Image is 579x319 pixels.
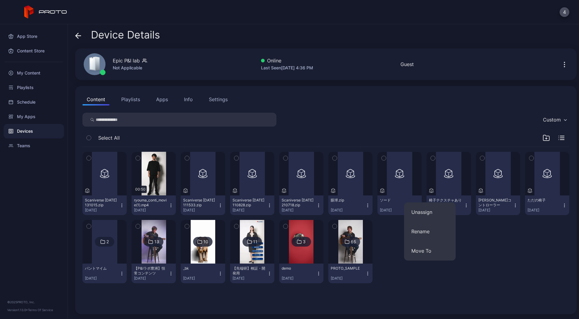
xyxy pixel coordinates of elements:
[98,134,120,141] span: Select All
[282,266,315,271] div: demo
[181,195,225,215] button: Scaniverse [DATE] 111533.zip[DATE]
[183,266,216,271] div: _bk
[279,195,323,215] button: Scaniverse [DATE] 210718.zip[DATE]
[113,64,147,71] div: Not Applicable
[85,276,119,281] div: [DATE]
[82,195,127,215] button: Scaniverse [DATE] 131015.zip[DATE]
[132,195,176,215] button: ryouma_conti_movie(1).mp4[DATE]
[540,113,569,127] button: Custom
[525,195,569,215] button: ただの椅子[DATE]
[181,264,225,283] button: _bk[DATE]
[7,308,28,312] span: Version 1.13.0 •
[113,57,140,64] div: Epic P&I lab
[328,264,373,283] button: PROTO_SAMPLE[DATE]
[4,138,64,153] a: Teams
[184,96,193,103] div: Info
[85,198,118,208] div: Scaniverse 2025-07-04 131015.zip
[404,222,456,241] button: Rename
[331,276,365,281] div: [DATE]
[400,61,414,68] div: Guest
[203,239,208,244] div: 10
[183,208,218,213] div: [DATE]
[233,208,267,213] div: [DATE]
[331,208,365,213] div: [DATE]
[230,264,274,283] button: 【先端研】検証・開発用[DATE]
[527,208,562,213] div: [DATE]
[560,7,569,17] button: 4
[543,117,561,123] div: Custom
[282,198,315,208] div: Scaniverse 2025-07-01 210718.zip
[91,29,160,41] span: Device Details
[4,44,64,58] a: Content Store
[7,300,60,304] div: © 2025 PROTO, Inc.
[4,95,64,109] a: Schedule
[331,266,364,271] div: PROTO_SAMPLE
[351,239,356,244] div: 65
[4,66,64,80] a: My Content
[230,195,274,215] button: Scaniverse [DATE] 110828.zip[DATE]
[261,64,313,71] div: Last Seen [DATE] 4:36 PM
[134,208,169,213] div: [DATE]
[380,198,413,203] div: ソード
[331,198,364,203] div: 眼球.zip
[154,239,159,244] div: 13
[253,239,257,244] div: 11
[282,208,316,213] div: [DATE]
[527,198,561,203] div: ただの椅子
[233,276,267,281] div: [DATE]
[183,276,218,281] div: [DATE]
[4,29,64,44] a: App Store
[82,93,109,105] button: Content
[28,308,53,312] a: Terms Of Service
[106,239,109,244] div: 2
[427,195,471,215] button: 椅子テクスチャあり[DATE]
[282,276,316,281] div: [DATE]
[279,264,323,283] button: demo[DATE]
[85,266,118,271] div: パントマイム
[233,198,266,208] div: Scaniverse 2025-07-02 110828.zip
[85,208,119,213] div: [DATE]
[476,195,520,215] button: [PERSON_NAME]コントローラー[DATE]
[478,208,513,213] div: [DATE]
[380,208,414,213] div: [DATE]
[183,198,216,208] div: Scaniverse 2025-07-02 111533.zip
[377,195,422,215] button: ソード[DATE]
[209,96,228,103] div: Settings
[404,241,456,261] button: Move To
[303,239,306,244] div: 3
[134,276,169,281] div: [DATE]
[4,109,64,124] a: My Apps
[134,198,167,208] div: ryouma_conti_movie(1).mp4
[180,93,197,105] button: Info
[117,93,144,105] button: Playlists
[132,264,176,283] button: 【P&Iラボ豊洲】恒常コンテンツ[DATE]
[134,266,167,276] div: 【P&Iラボ豊洲】恒常コンテンツ
[205,93,232,105] button: Settings
[4,80,64,95] a: Playlists
[404,202,456,222] button: Unassign
[82,264,127,283] button: パントマイム[DATE]
[233,266,266,276] div: 【先端研】検証・開発用
[261,57,313,64] div: Online
[429,198,462,203] div: 椅子テクスチャあり
[4,124,64,138] a: Devices
[328,195,373,215] button: 眼球.zip[DATE]
[152,93,172,105] button: Apps
[478,198,512,208] div: 澤田さんコントローラー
